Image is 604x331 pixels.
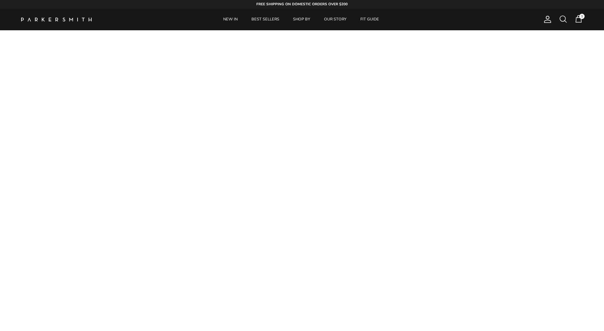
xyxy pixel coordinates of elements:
[574,15,583,24] a: 1
[579,14,585,19] span: 1
[217,9,244,30] a: NEW IN
[256,2,348,7] strong: FREE SHIPPING ON DOMESTIC ORDERS OVER $200
[541,15,552,24] a: Account
[287,9,317,30] a: SHOP BY
[245,9,286,30] a: BEST SELLERS
[318,9,353,30] a: OUR STORY
[105,9,498,30] div: Primary
[354,9,385,30] a: FIT GUIDE
[21,18,92,21] a: Parker Smith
